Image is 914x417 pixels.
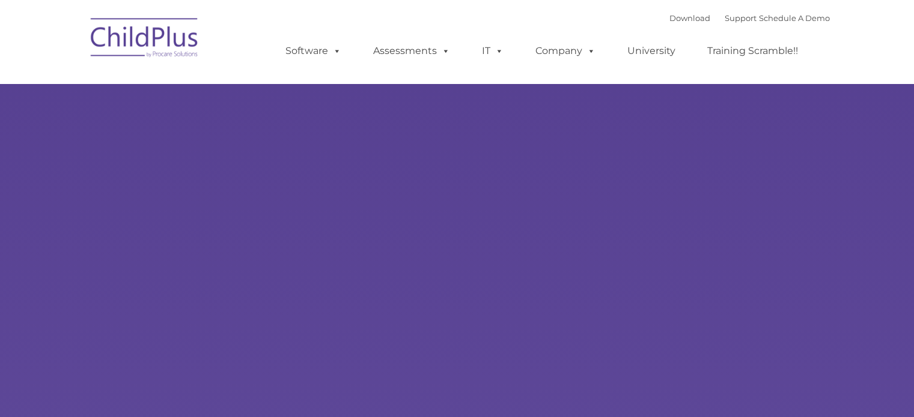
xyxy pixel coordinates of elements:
[725,13,757,23] a: Support
[759,13,830,23] a: Schedule A Demo
[695,39,810,63] a: Training Scramble!!
[273,39,353,63] a: Software
[470,39,516,63] a: IT
[85,10,205,70] img: ChildPlus by Procare Solutions
[669,13,830,23] font: |
[361,39,462,63] a: Assessments
[615,39,687,63] a: University
[523,39,608,63] a: Company
[669,13,710,23] a: Download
